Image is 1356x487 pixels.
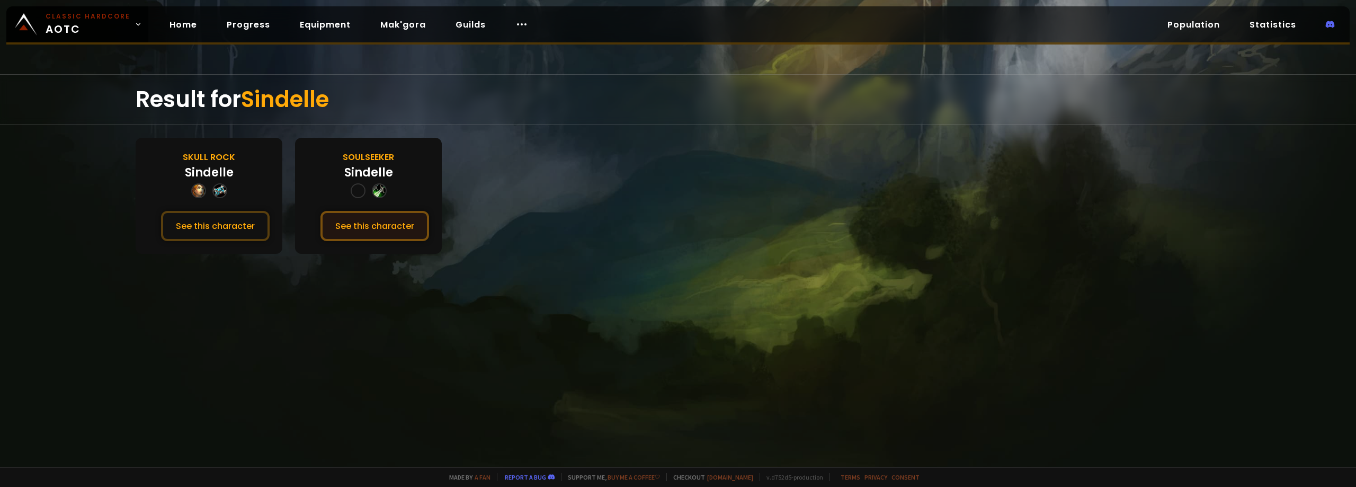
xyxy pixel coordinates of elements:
a: Classic HardcoreAOTC [6,6,148,42]
div: Sindelle [344,164,393,181]
span: Support me, [561,473,660,481]
a: Guilds [447,14,494,36]
a: Equipment [291,14,359,36]
small: Classic Hardcore [46,12,130,21]
button: See this character [161,211,270,241]
span: v. d752d5 - production [760,473,823,481]
div: Skull Rock [183,150,235,164]
a: Progress [218,14,279,36]
div: Sindelle [185,164,234,181]
span: Checkout [666,473,753,481]
a: Consent [891,473,920,481]
div: Result for [136,75,1220,125]
button: See this character [320,211,429,241]
a: Mak'gora [372,14,434,36]
span: Sindelle [241,84,329,115]
span: AOTC [46,12,130,37]
a: Privacy [864,473,887,481]
span: Made by [443,473,490,481]
a: Buy me a coffee [608,473,660,481]
a: Home [161,14,206,36]
a: [DOMAIN_NAME] [707,473,753,481]
a: Terms [841,473,860,481]
div: Soulseeker [343,150,394,164]
a: a fan [475,473,490,481]
a: Report a bug [505,473,546,481]
a: Population [1159,14,1228,36]
a: Statistics [1241,14,1305,36]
